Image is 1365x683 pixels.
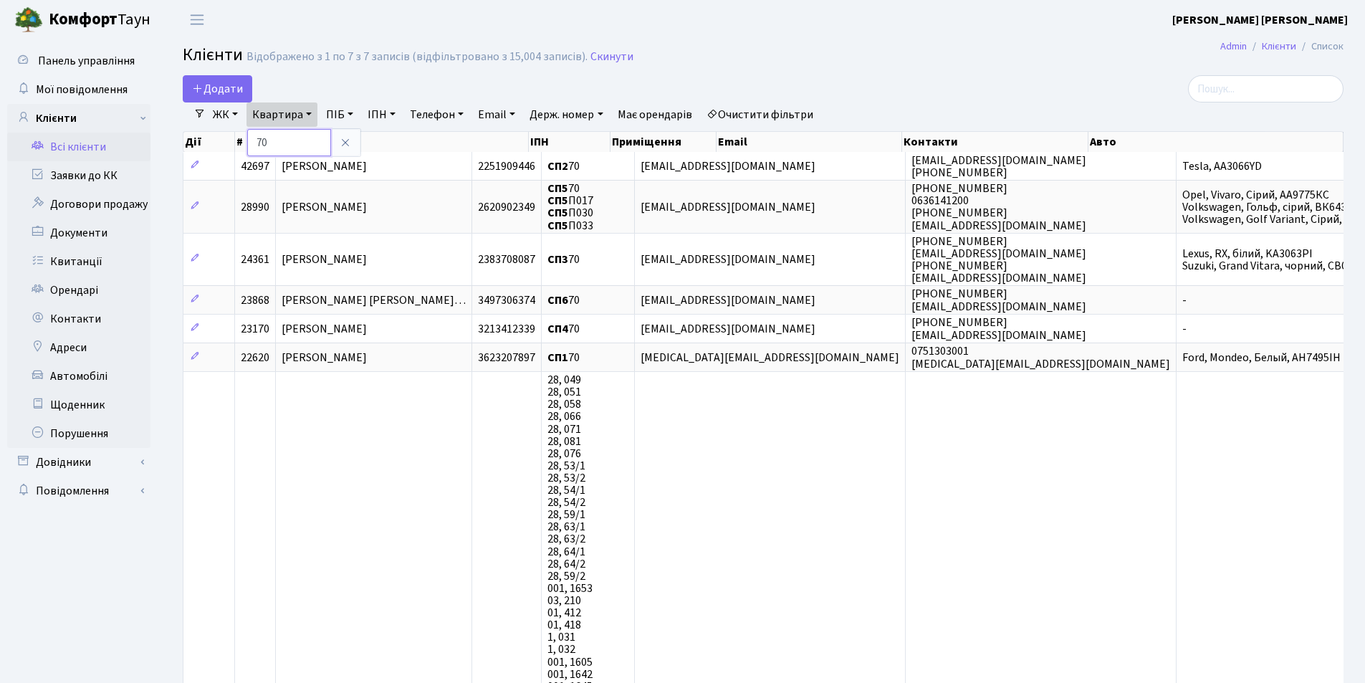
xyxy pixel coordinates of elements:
[241,199,269,215] span: 28990
[7,219,150,247] a: Документи
[1199,32,1365,62] nav: breadcrumb
[38,53,135,69] span: Панель управління
[641,350,899,366] span: [MEDICAL_DATA][EMAIL_ADDRESS][DOMAIN_NAME]
[1172,11,1348,29] a: [PERSON_NAME] [PERSON_NAME]
[911,234,1086,286] span: [PHONE_NUMBER] [EMAIL_ADDRESS][DOMAIN_NAME] [PHONE_NUMBER] [EMAIL_ADDRESS][DOMAIN_NAME]
[1262,39,1296,54] a: Клієнти
[1296,39,1344,54] li: Список
[246,102,317,127] a: Квартира
[902,132,1088,152] th: Контакти
[472,102,521,127] a: Email
[1088,132,1344,152] th: Авто
[478,158,535,174] span: 2251909446
[241,321,269,337] span: 23170
[547,321,580,337] span: 70
[1182,158,1262,174] span: Tesla, AA3066YD
[641,199,815,215] span: [EMAIL_ADDRESS][DOMAIN_NAME]
[529,132,610,152] th: ІПН
[7,391,150,419] a: Щоденник
[1220,39,1247,54] a: Admin
[1182,350,1341,366] span: Ford, Mondeo, Белый, АН7495ІН
[547,193,568,209] b: СП5
[641,158,815,174] span: [EMAIL_ADDRESS][DOMAIN_NAME]
[7,75,150,104] a: Мої повідомлення
[36,82,128,97] span: Мої повідомлення
[282,350,367,366] span: [PERSON_NAME]
[49,8,150,32] span: Таун
[7,448,150,477] a: Довідники
[183,75,252,102] a: Додати
[547,181,593,233] span: 70 П017 П030 П033
[14,6,43,34] img: logo.png
[246,50,588,64] div: Відображено з 1 по 7 з 7 записів (відфільтровано з 15,004 записів).
[1188,75,1344,102] input: Пошук...
[362,102,401,127] a: ІПН
[282,158,367,174] span: [PERSON_NAME]
[547,158,580,174] span: 70
[547,218,568,234] b: СП5
[1182,292,1187,308] span: -
[7,333,150,362] a: Адреси
[282,199,367,215] span: [PERSON_NAME]
[241,292,269,308] span: 23868
[1182,321,1187,337] span: -
[49,8,118,31] b: Комфорт
[235,132,283,152] th: #
[478,321,535,337] span: 3213412339
[911,315,1086,343] span: [PHONE_NUMBER] [EMAIL_ADDRESS][DOMAIN_NAME]
[547,206,568,221] b: СП5
[590,50,633,64] a: Скинути
[7,477,150,505] a: Повідомлення
[7,362,150,391] a: Автомобілі
[911,153,1086,181] span: [EMAIL_ADDRESS][DOMAIN_NAME] [PHONE_NUMBER]
[478,292,535,308] span: 3497306374
[183,132,235,152] th: Дії
[241,158,269,174] span: 42697
[282,252,367,267] span: [PERSON_NAME]
[282,321,367,337] span: [PERSON_NAME]
[547,350,580,366] span: 70
[1172,12,1348,28] b: [PERSON_NAME] [PERSON_NAME]
[7,247,150,276] a: Квитанції
[547,158,568,174] b: СП2
[610,132,717,152] th: Приміщення
[241,252,269,267] span: 24361
[7,161,150,190] a: Заявки до КК
[547,292,580,308] span: 70
[478,252,535,267] span: 2383708087
[478,199,535,215] span: 2620902349
[404,102,469,127] a: Телефон
[547,292,568,308] b: СП6
[547,350,568,366] b: СП1
[7,419,150,448] a: Порушення
[7,305,150,333] a: Контакти
[478,350,535,366] span: 3623207897
[641,292,815,308] span: [EMAIL_ADDRESS][DOMAIN_NAME]
[7,133,150,161] a: Всі клієнти
[641,252,815,267] span: [EMAIL_ADDRESS][DOMAIN_NAME]
[7,104,150,133] a: Клієнти
[701,102,819,127] a: Очистити фільтри
[7,47,150,75] a: Панель управління
[911,287,1086,315] span: [PHONE_NUMBER] [EMAIL_ADDRESS][DOMAIN_NAME]
[547,252,580,267] span: 70
[911,344,1170,372] span: 0751303001 [MEDICAL_DATA][EMAIL_ADDRESS][DOMAIN_NAME]
[192,81,243,97] span: Додати
[717,132,902,152] th: Email
[7,276,150,305] a: Орендарі
[179,8,215,32] button: Переключити навігацію
[524,102,608,127] a: Держ. номер
[320,102,359,127] a: ПІБ
[183,42,243,67] span: Клієнти
[241,350,269,366] span: 22620
[7,190,150,219] a: Договори продажу
[207,102,244,127] a: ЖК
[282,292,466,308] span: [PERSON_NAME] [PERSON_NAME]…
[547,252,568,267] b: СП3
[612,102,698,127] a: Має орендарів
[547,321,568,337] b: СП4
[911,181,1086,233] span: [PHONE_NUMBER] 0636141200 [PHONE_NUMBER] [EMAIL_ADDRESS][DOMAIN_NAME]
[547,181,568,196] b: СП5
[641,321,815,337] span: [EMAIL_ADDRESS][DOMAIN_NAME]
[282,132,529,152] th: ПІБ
